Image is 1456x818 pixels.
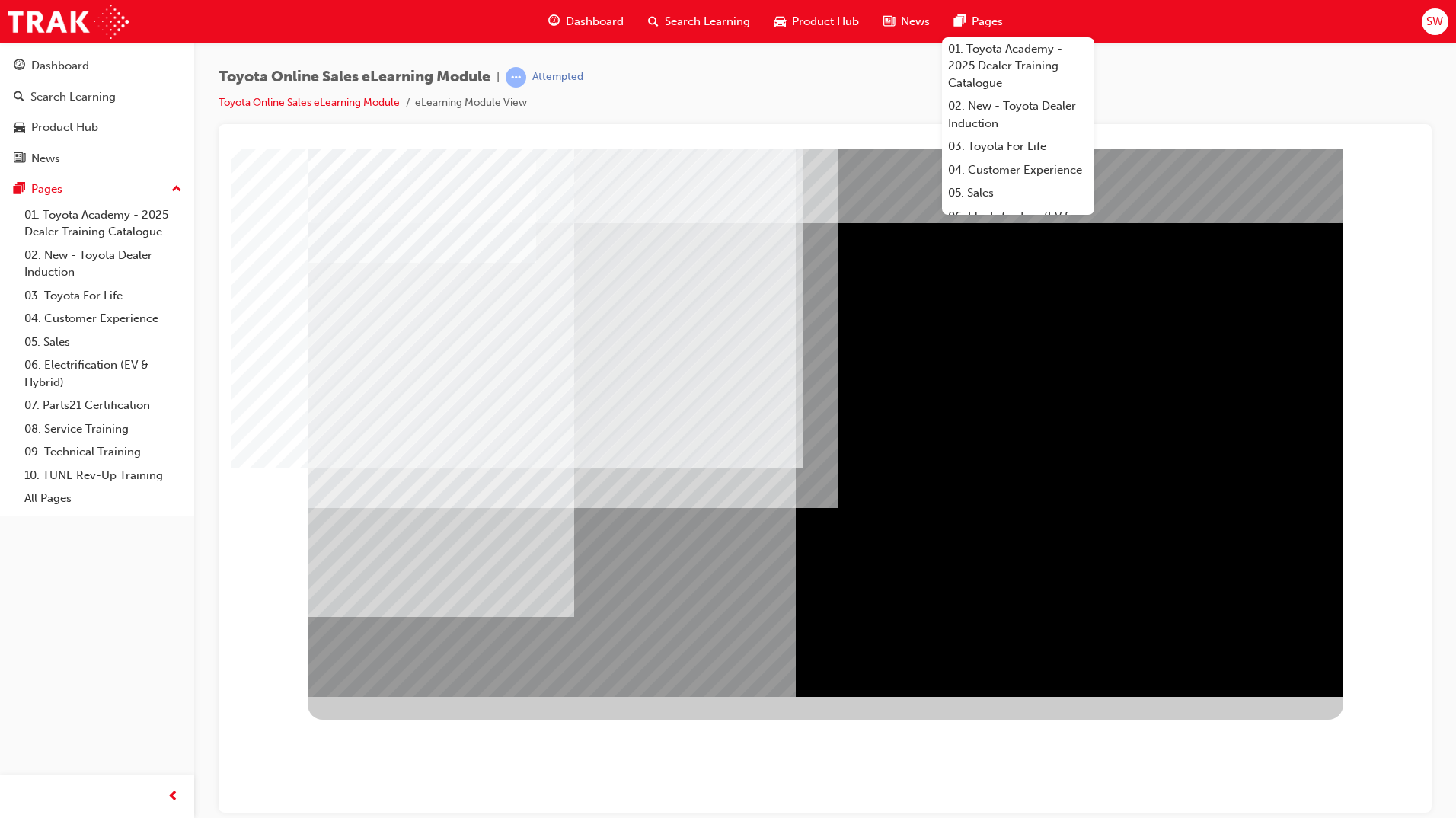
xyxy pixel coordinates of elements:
a: Product Hub [6,113,188,142]
div: Pages [31,181,62,198]
span: pages-icon [14,183,25,197]
div: BACK Trigger this button to go to the previous slide [77,548,173,576]
a: 04. Customer Experience [942,158,1094,182]
button: Pages [6,175,188,203]
span: Dashboard [566,13,624,30]
span: guage-icon [548,12,560,31]
span: learningRecordVerb_ATTEMPT-icon [506,67,526,88]
a: search-iconSearch Learning [636,6,762,37]
a: 10. TUNE Rev-Up Training [18,464,188,487]
a: 07. Parts21 Certification [18,394,188,417]
span: News [901,13,930,30]
div: Attempted [532,70,583,85]
a: 03. Toyota For Life [942,135,1094,158]
button: DashboardSearch LearningProduct HubNews [6,49,188,175]
a: 01. Toyota Academy - 2025 Dealer Training Catalogue [942,37,1094,95]
a: 02. New - Toyota Dealer Induction [18,244,188,284]
span: Search Learning [665,13,750,30]
a: car-iconProduct Hub [762,6,871,37]
div: News [31,150,60,168]
a: News [6,145,188,173]
a: Search Learning [6,83,188,111]
a: 09. Technical Training [18,440,188,464]
span: search-icon [648,12,659,31]
span: | [497,69,500,86]
button: SW [1422,8,1448,35]
a: 02. New - Toyota Dealer Induction [942,94,1094,135]
div: Product Hub [31,119,98,136]
span: up-icon [171,180,182,200]
span: car-icon [774,12,786,31]
li: eLearning Module View [415,94,527,112]
a: pages-iconPages [942,6,1015,37]
span: guage-icon [14,59,25,73]
div: Search Learning [30,88,116,106]
div: Dashboard [31,57,89,75]
a: 04. Customer Experience [18,307,188,331]
a: guage-iconDashboard [536,6,636,37]
span: news-icon [14,152,25,166]
a: 05. Sales [18,331,188,354]
a: Dashboard [6,52,188,80]
a: 01. Toyota Academy - 2025 Dealer Training Catalogue [18,203,188,244]
a: All Pages [18,487,188,510]
span: SW [1426,13,1443,30]
a: 06. Electrification (EV & Hybrid) [18,353,188,394]
span: pages-icon [954,12,966,31]
span: Product Hub [792,13,859,30]
span: Pages [972,13,1003,30]
a: 03. Toyota For Life [18,284,188,308]
img: Trak [8,5,129,39]
a: Toyota Online Sales eLearning Module [219,96,400,109]
span: news-icon [883,12,895,31]
a: 08. Service Training [18,417,188,441]
span: prev-icon [168,788,179,807]
a: news-iconNews [871,6,942,37]
span: Toyota Online Sales eLearning Module [219,69,490,86]
span: search-icon [14,91,24,104]
a: 05. Sales [942,181,1094,205]
span: car-icon [14,121,25,135]
a: 06. Electrification (EV & Hybrid) [942,205,1094,245]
